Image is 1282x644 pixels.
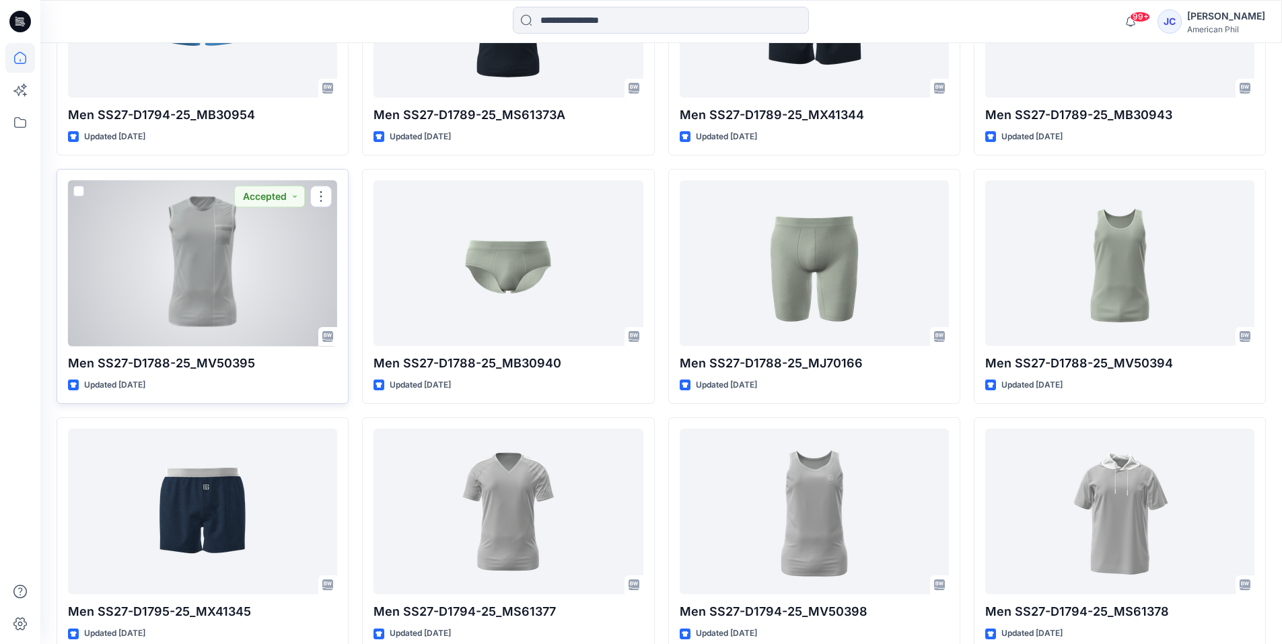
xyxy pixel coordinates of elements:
[390,378,451,392] p: Updated [DATE]
[373,180,643,347] a: Men SS27-D1788-25_MB30940
[373,106,643,124] p: Men SS27-D1789-25_MS61373A
[1001,130,1063,144] p: Updated [DATE]
[680,429,949,595] a: Men SS27-D1794-25_MV50398
[68,429,337,595] a: Men SS27-D1795-25_MX41345
[985,602,1254,621] p: Men SS27-D1794-25_MS61378
[84,130,145,144] p: Updated [DATE]
[68,354,337,373] p: Men SS27-D1788-25_MV50395
[390,130,451,144] p: Updated [DATE]
[985,429,1254,595] a: Men SS27-D1794-25_MS61378
[84,627,145,641] p: Updated [DATE]
[84,378,145,392] p: Updated [DATE]
[390,627,451,641] p: Updated [DATE]
[696,627,757,641] p: Updated [DATE]
[985,354,1254,373] p: Men SS27-D1788-25_MV50394
[1187,8,1265,24] div: [PERSON_NAME]
[1130,11,1150,22] span: 99+
[373,602,643,621] p: Men SS27-D1794-25_MS61377
[696,378,757,392] p: Updated [DATE]
[680,602,949,621] p: Men SS27-D1794-25_MV50398
[985,106,1254,124] p: Men SS27-D1789-25_MB30943
[68,602,337,621] p: Men SS27-D1795-25_MX41345
[680,180,949,347] a: Men SS27-D1788-25_MJ70166
[696,130,757,144] p: Updated [DATE]
[68,180,337,347] a: Men SS27-D1788-25_MV50395
[68,106,337,124] p: Men SS27-D1794-25_MB30954
[1001,378,1063,392] p: Updated [DATE]
[1158,9,1182,34] div: JC
[985,180,1254,347] a: Men SS27-D1788-25_MV50394
[1001,627,1063,641] p: Updated [DATE]
[680,106,949,124] p: Men SS27-D1789-25_MX41344
[1187,24,1265,34] div: American Phil
[373,354,643,373] p: Men SS27-D1788-25_MB30940
[373,429,643,595] a: Men SS27-D1794-25_MS61377
[680,354,949,373] p: Men SS27-D1788-25_MJ70166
